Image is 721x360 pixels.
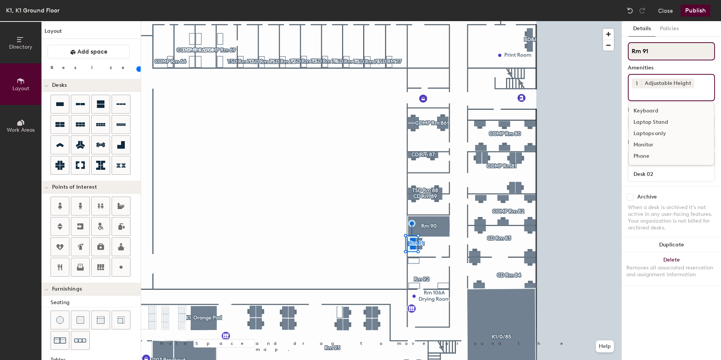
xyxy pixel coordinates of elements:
div: Laptop Stand [629,117,714,128]
button: Help [596,340,614,352]
button: Couch (corner) [112,311,130,329]
div: Resize [51,65,134,71]
button: Cushion [71,311,90,329]
div: Desk Type [628,107,715,113]
button: Assigned [628,116,715,130]
button: 1 [632,78,641,88]
div: Amenities [628,65,715,71]
div: Archive [637,194,657,200]
img: Stool [56,316,64,324]
div: Keyboard [629,105,714,117]
img: Couch (x3) [74,335,86,346]
img: Couch (corner) [117,316,125,324]
div: Laptops only [629,128,714,139]
button: Publish [681,5,710,17]
button: Duplicate [622,237,721,252]
div: Monitor [629,139,714,151]
button: Stool [51,311,69,329]
button: Couch (middle) [91,311,110,329]
div: Removes all associated reservation and assignment information [626,265,716,278]
span: Add space [77,48,107,55]
img: Couch (x2) [54,334,66,346]
img: Couch (middle) [97,316,104,324]
img: Undo [626,7,634,14]
div: Desks [628,139,642,145]
div: When a desk is archived it's not active in any user-facing features. Your organization is not bil... [628,204,715,231]
button: Couch (x2) [51,331,69,350]
div: K1, K1 Ground Floor [6,6,60,15]
button: Policies [655,21,683,37]
img: Redo [638,7,646,14]
span: Points of Interest [52,184,97,190]
span: Layout [12,85,29,92]
img: Cushion [77,316,84,324]
div: Phone [629,151,714,162]
input: Unnamed desk [630,169,713,179]
button: Details [629,21,655,37]
button: Couch (x3) [71,331,90,350]
span: 1 [636,80,638,88]
span: Furnishings [52,286,82,292]
span: Work Areas [7,127,35,133]
h1: Layout [41,27,141,39]
button: DeleteRemoves all associated reservation and assignment information [622,252,721,286]
span: Desks [52,82,67,88]
div: Adjustable Height [641,78,694,88]
button: Add space [48,45,130,58]
span: Directory [9,44,32,50]
div: Seating [51,298,141,307]
button: Close [658,5,673,17]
